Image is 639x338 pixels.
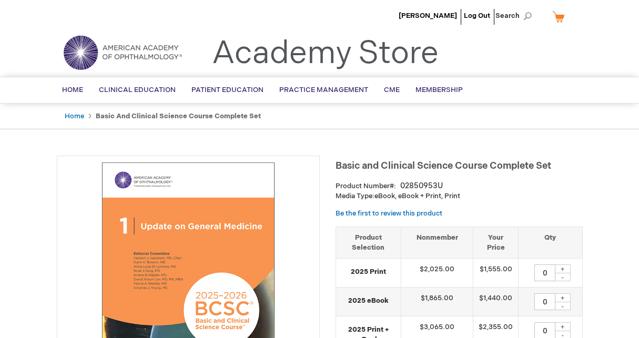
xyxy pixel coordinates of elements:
td: $1,440.00 [473,288,519,316]
span: CME [384,86,400,94]
strong: 2025 eBook [341,296,396,306]
div: + [555,322,571,331]
span: Home [62,86,83,94]
strong: Media Type: [336,192,374,200]
input: Qty [534,293,555,310]
th: Qty [519,227,582,258]
th: Your Price [473,227,519,258]
div: - [555,273,571,281]
p: eBook, eBook + Print, Print [336,191,583,201]
a: Home [65,112,84,120]
div: + [555,264,571,273]
strong: Basic and Clinical Science Course Complete Set [96,112,261,120]
span: Clinical Education [99,86,176,94]
span: Practice Management [279,86,368,94]
td: $1,555.00 [473,259,519,288]
th: Nonmember [401,227,473,258]
strong: 2025 Print [341,267,396,277]
div: - [555,302,571,310]
strong: Product Number [336,182,396,190]
div: 02850953U [400,181,443,191]
span: Membership [415,86,463,94]
a: Academy Store [212,35,439,73]
td: $1,865.00 [401,288,473,316]
a: Be the first to review this product [336,209,442,218]
div: + [555,293,571,302]
span: Basic and Clinical Science Course Complete Set [336,160,551,171]
a: [PERSON_NAME] [399,12,457,20]
span: Patient Education [191,86,263,94]
span: Search [495,5,535,26]
input: Qty [534,264,555,281]
th: Product Selection [336,227,401,258]
a: Log Out [464,12,490,20]
td: $2,025.00 [401,259,473,288]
